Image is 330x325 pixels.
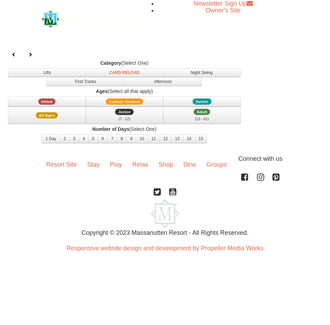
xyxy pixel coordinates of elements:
a: Resort Site [41,154,82,176]
button: Senior [163,96,241,107]
a: Stay [82,154,105,176]
span: Junior [115,109,134,115]
button: Lifts [8,68,86,77]
button: 8 [117,134,127,143]
div: (7 - 12) [90,115,159,122]
label: (Select all that apply) [7,88,242,95]
button: Infant [8,96,85,107]
p: Copyright © 2023 Massanutten Resort - All Rights Reserved. [36,228,294,238]
a: Relax [127,154,153,176]
a: Massanutten Resort [41,10,138,26]
button: Night Skiing [163,68,240,77]
a: Shop [153,154,178,176]
a: Owner's Site [206,7,240,14]
img: Massanutten Resort Logo [151,199,179,228]
button: 11 [148,134,160,143]
button: 2 [60,134,70,143]
button: 3 [69,134,79,143]
span: Senior [193,98,212,105]
strong: Ages [96,88,108,94]
button: Afternoon [124,77,202,86]
button: 13 [171,134,183,143]
span: College Student [106,98,143,105]
button: 15 [195,134,207,143]
div: (13 - 61) [168,115,236,122]
img: Massanutten Resort Logo [41,10,138,29]
button: Adult (13 - 61) [163,107,241,124]
span: Adult [194,109,210,115]
button: Card Reload [86,68,163,77]
span: All Ages [36,112,58,118]
button: 6 [98,134,108,143]
button: 4 [79,134,89,143]
button: 12 [159,134,172,143]
span: Infant [38,98,55,105]
button: 1 Day [42,134,60,143]
button: 7 [107,134,117,143]
a: Responsive website design and development by Propeller Media Works [66,245,264,252]
button: 9 [126,134,136,143]
label: (Select One) [7,126,242,133]
strong: Number of Days [92,126,129,132]
a: Groups [201,154,232,176]
button: 5 [88,134,98,143]
a: Dine [178,154,201,176]
button: 14 [183,134,195,143]
label: (Select One) [7,60,242,66]
button: 10 [136,134,148,143]
button: Junior (7 - 12) [86,107,163,124]
button: College Student [86,96,163,107]
strong: Category [100,60,121,66]
a: Play [105,154,127,176]
button: First Tracks [47,77,124,86]
button: All Ages [8,107,85,124]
